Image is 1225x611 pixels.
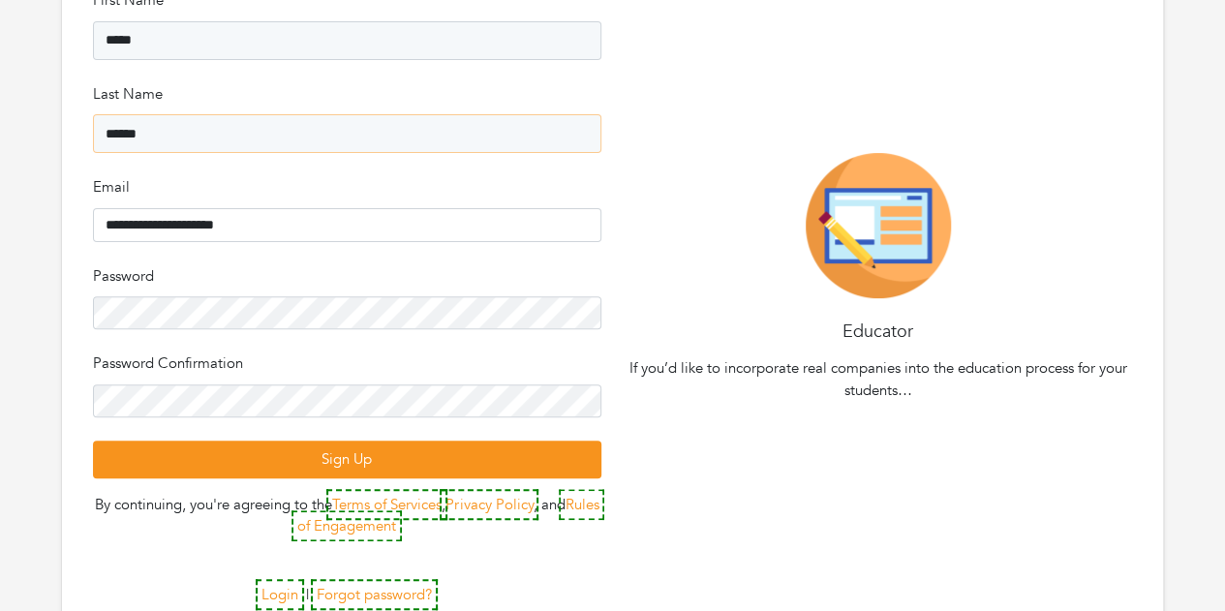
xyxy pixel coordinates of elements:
div: By continuing, you're agreeing to the , , and [93,494,600,537]
a: Login [261,585,298,604]
p: Password Confirmation [93,352,600,375]
p: Email [93,176,600,199]
a: Privacy Policy [445,495,533,514]
span: | [306,585,309,604]
p: If you’d like to incorporate real companies into the education process for your students… [625,357,1132,401]
h4: Educator [625,321,1132,343]
img: Educator-Icon-31d5a1e457ca3f5474c6b92ab10a5d5101c9f8fbafba7b88091835f1a8db102f.png [806,153,951,298]
a: Forgot password? [317,585,432,604]
a: Terms of Services [332,495,442,514]
button: Sign Up [93,441,600,478]
p: Password [93,265,600,288]
p: Last Name [93,83,600,106]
